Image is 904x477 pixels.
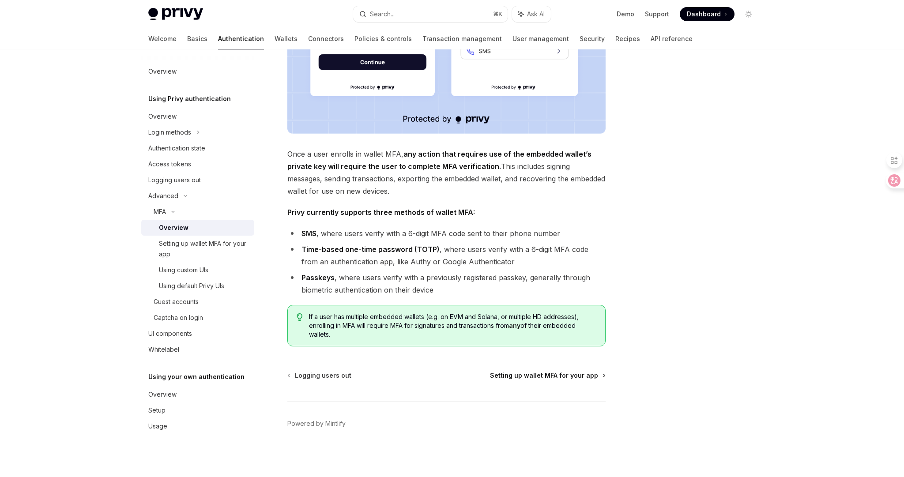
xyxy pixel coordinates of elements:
[141,64,254,79] a: Overview
[422,28,502,49] a: Transaction management
[148,66,177,77] div: Overview
[148,405,166,416] div: Setup
[680,7,734,21] a: Dashboard
[353,6,508,22] button: Search...⌘K
[148,372,245,382] h5: Using your own authentication
[141,326,254,342] a: UI components
[687,10,721,19] span: Dashboard
[490,371,598,380] span: Setting up wallet MFA for your app
[370,9,395,19] div: Search...
[148,344,179,355] div: Whitelabel
[287,150,591,171] strong: any action that requires use of the embedded wallet’s private key will require the user to comple...
[509,322,520,329] strong: any
[141,172,254,188] a: Logging users out
[159,265,208,275] div: Using custom UIs
[141,236,254,262] a: Setting up wallet MFA for your app
[141,418,254,434] a: Usage
[309,312,596,339] span: If a user has multiple embedded wallets (e.g. on EVM and Solana, or multiple HD addresses), enrol...
[141,220,254,236] a: Overview
[148,28,177,49] a: Welcome
[287,271,606,296] li: , where users verify with a previously registered passkey, generally through biometric authentica...
[615,28,640,49] a: Recipes
[288,371,351,380] a: Logging users out
[287,243,606,268] li: , where users verify with a 6-digit MFA code from an authentication app, like Authy or Google Aut...
[148,175,201,185] div: Logging users out
[512,6,551,22] button: Ask AI
[141,140,254,156] a: Authentication state
[141,387,254,402] a: Overview
[490,371,605,380] a: Setting up wallet MFA for your app
[148,143,205,154] div: Authentication state
[645,10,669,19] a: Support
[275,28,298,49] a: Wallets
[301,245,440,254] strong: Time-based one-time password (TOTP)
[617,10,634,19] a: Demo
[154,207,166,217] div: MFA
[141,156,254,172] a: Access tokens
[159,222,188,233] div: Overview
[159,281,224,291] div: Using default Privy UIs
[218,28,264,49] a: Authentication
[354,28,412,49] a: Policies & controls
[141,310,254,326] a: Captcha on login
[148,94,231,104] h5: Using Privy authentication
[141,262,254,278] a: Using custom UIs
[287,419,346,428] a: Powered by Mintlify
[148,191,178,201] div: Advanced
[301,273,335,282] strong: Passkeys
[154,297,199,307] div: Guest accounts
[287,208,475,217] strong: Privy currently supports three methods of wallet MFA:
[148,328,192,339] div: UI components
[187,28,207,49] a: Basics
[148,421,167,432] div: Usage
[742,7,756,21] button: Toggle dark mode
[287,148,606,197] span: Once a user enrolls in wallet MFA, This includes signing messages, sending transactions, exportin...
[148,389,177,400] div: Overview
[141,278,254,294] a: Using default Privy UIs
[141,109,254,124] a: Overview
[148,8,203,20] img: light logo
[287,227,606,240] li: , where users verify with a 6-digit MFA code sent to their phone number
[580,28,605,49] a: Security
[512,28,569,49] a: User management
[141,342,254,357] a: Whitelabel
[141,294,254,310] a: Guest accounts
[301,229,316,238] strong: SMS
[148,127,191,138] div: Login methods
[308,28,344,49] a: Connectors
[297,313,303,321] svg: Tip
[159,238,249,259] div: Setting up wallet MFA for your app
[148,159,191,169] div: Access tokens
[493,11,502,18] span: ⌘ K
[148,111,177,122] div: Overview
[295,371,351,380] span: Logging users out
[527,10,545,19] span: Ask AI
[651,28,693,49] a: API reference
[154,312,203,323] div: Captcha on login
[141,402,254,418] a: Setup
